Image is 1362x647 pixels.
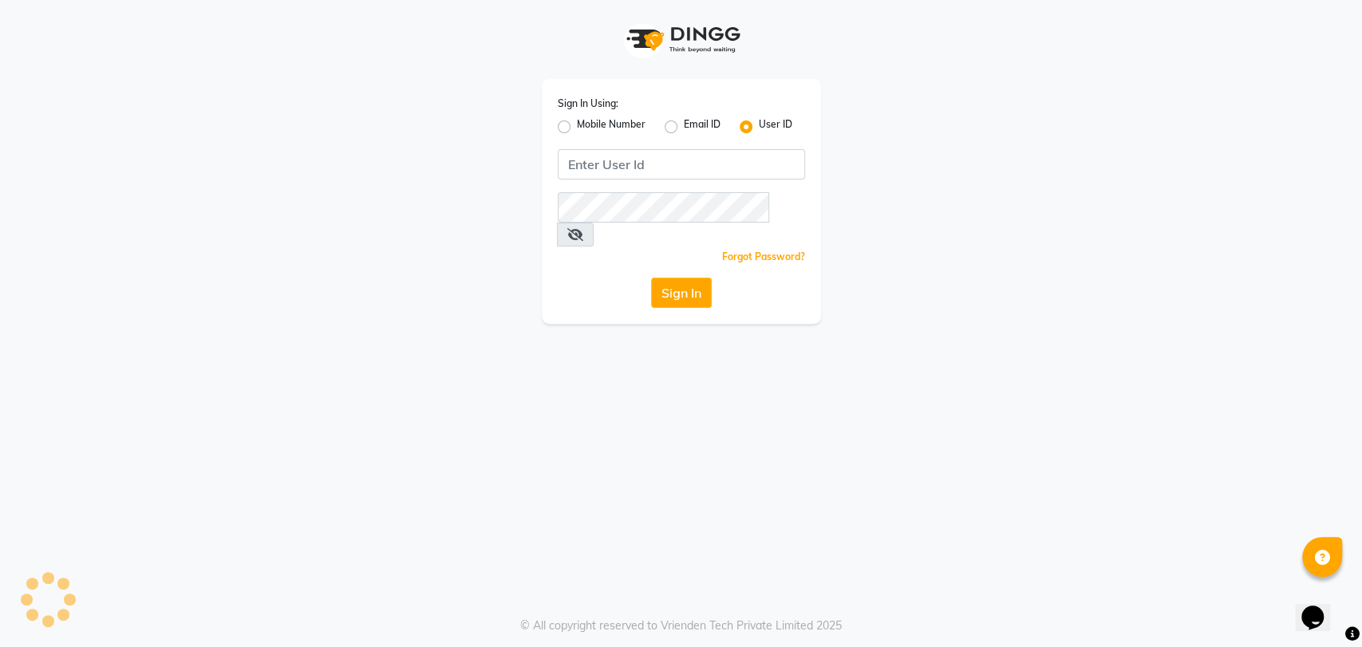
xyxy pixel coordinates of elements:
iframe: chat widget [1295,583,1346,631]
a: Forgot Password? [722,251,805,262]
label: User ID [759,117,792,136]
input: Username [558,149,805,180]
button: Sign In [651,278,712,308]
label: Email ID [684,117,720,136]
img: logo1.svg [618,16,745,63]
input: Username [558,192,769,223]
label: Mobile Number [577,117,645,136]
label: Sign In Using: [558,97,618,111]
